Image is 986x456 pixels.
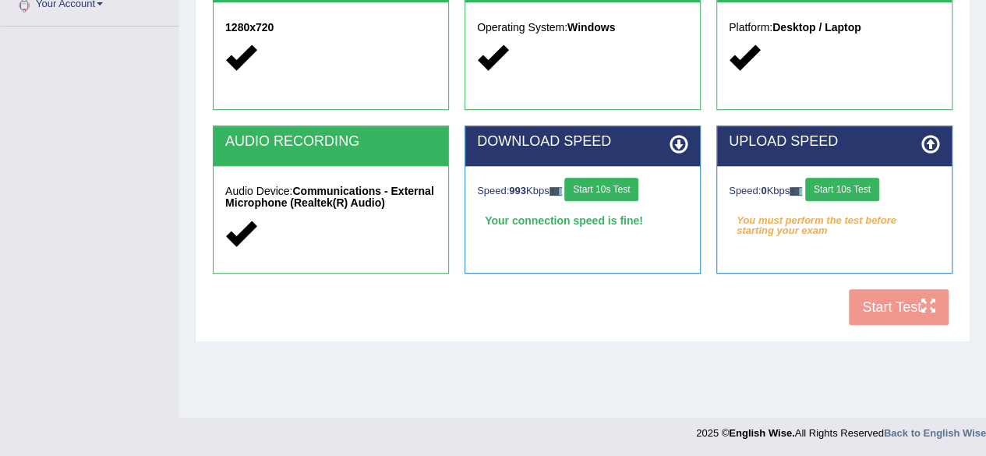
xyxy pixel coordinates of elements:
button: Start 10s Test [805,178,879,201]
button: Start 10s Test [564,178,638,201]
h5: Operating System: [477,22,688,34]
a: Back to English Wise [884,427,986,439]
h5: Audio Device: [225,186,436,210]
h2: UPLOAD SPEED [729,134,940,150]
div: Speed: Kbps [477,178,688,205]
h2: DOWNLOAD SPEED [477,134,688,150]
strong: Desktop / Laptop [772,21,861,34]
strong: English Wise. [729,427,794,439]
h5: Platform: [729,22,940,34]
strong: Windows [567,21,615,34]
div: 2025 © All Rights Reserved [696,418,986,440]
img: ajax-loader-fb-connection.gif [550,187,562,196]
strong: 0 [761,185,766,196]
h2: AUDIO RECORDING [225,134,436,150]
strong: 1280x720 [225,21,274,34]
div: Speed: Kbps [729,178,940,205]
strong: 993 [509,185,526,196]
div: Your connection speed is fine! [477,209,688,232]
strong: Communications - External Microphone (Realtek(R) Audio) [225,185,434,209]
img: ajax-loader-fb-connection.gif [790,187,802,196]
em: You must perform the test before starting your exam [729,209,940,232]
